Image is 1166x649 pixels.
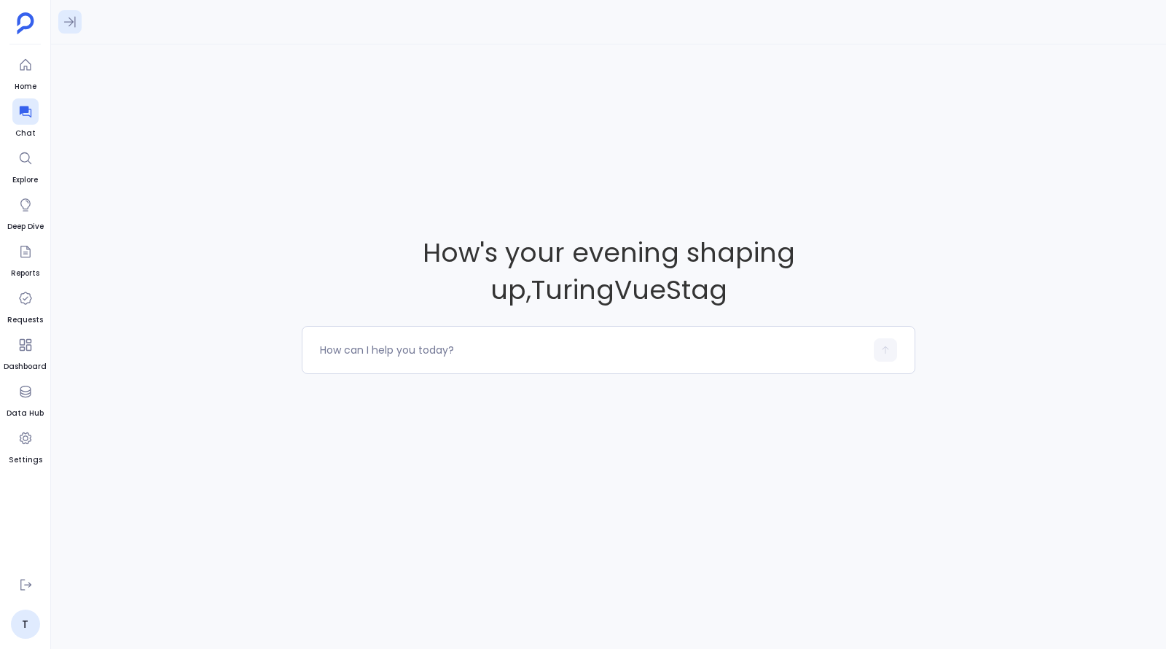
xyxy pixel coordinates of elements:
[9,454,42,466] span: Settings
[12,174,39,186] span: Explore
[9,425,42,466] a: Settings
[7,285,43,326] a: Requests
[7,314,43,326] span: Requests
[12,128,39,139] span: Chat
[7,221,44,233] span: Deep Dive
[11,268,39,279] span: Reports
[11,610,40,639] a: T
[11,238,39,279] a: Reports
[302,234,915,309] span: How's your evening shaping up , TuringVueStag
[12,52,39,93] a: Home
[7,408,44,419] span: Data Hub
[12,145,39,186] a: Explore
[12,98,39,139] a: Chat
[12,81,39,93] span: Home
[4,361,47,373] span: Dashboard
[4,332,47,373] a: Dashboard
[7,378,44,419] a: Data Hub
[17,12,34,34] img: petavue logo
[7,192,44,233] a: Deep Dive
